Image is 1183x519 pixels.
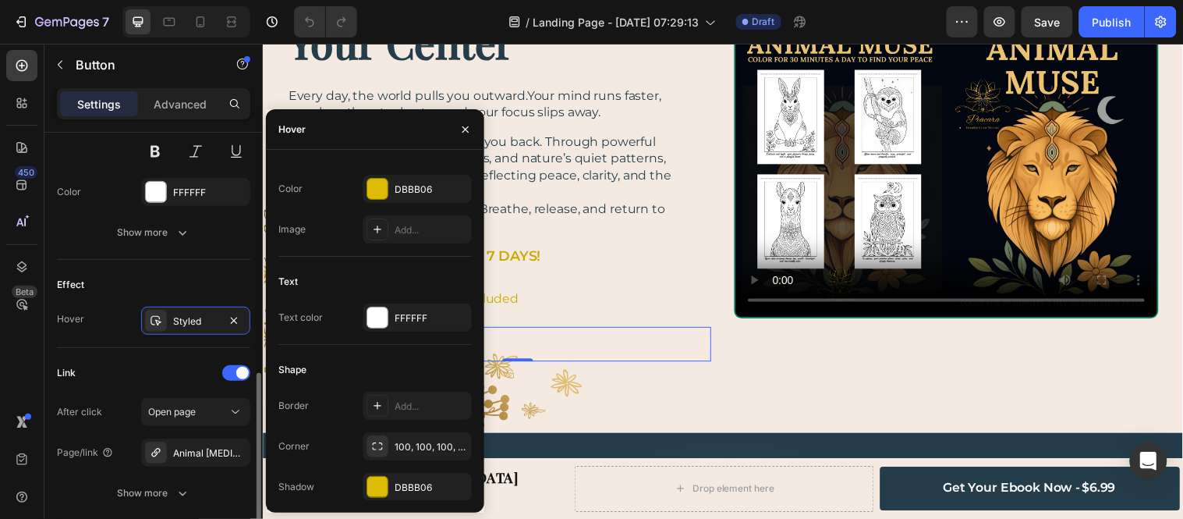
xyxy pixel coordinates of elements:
p: Button [76,55,208,74]
span: / [526,14,530,30]
div: Border [278,399,309,413]
div: Add... [395,223,468,237]
button: Open page [141,398,250,426]
div: Image [278,222,306,236]
div: Beta [12,286,37,298]
button: Publish [1079,6,1145,37]
div: Undo/Redo [294,6,357,37]
button: 7 [6,6,116,37]
div: After click [57,405,102,419]
div: Publish [1093,14,1132,30]
button: Show more [57,479,250,507]
p: Every day, the world pulls you outward.Your mind runs faster, your breath gets shorter, and your ... [27,44,436,79]
span: Open page [148,406,196,418]
div: Color [57,185,81,199]
a: YES, I WANT THIS! [62,288,214,323]
s: 14.99 [132,230,166,246]
div: Shape [278,363,306,377]
div: Animal [MEDICAL_DATA] [173,446,246,460]
p: Advanced [154,96,207,112]
div: Color [278,182,303,196]
div: Link [57,366,76,380]
div: Open Intercom Messenger [1130,443,1167,480]
span: Save [1035,16,1061,29]
div: 450 [15,166,37,179]
p: $ [123,229,166,247]
p: YES, I WANT THIS! [81,297,196,314]
div: Page/link [57,446,114,460]
div: Corner [278,439,310,453]
button: Show more [57,219,250,247]
div: Text [278,275,298,289]
div: DBBB06 [395,481,468,495]
div: Shadow [278,480,314,494]
button: get your ebook now -&nbsp; [628,430,933,475]
p: Color for just 30 minutes a day. Breathe, release, and return to yourself. [27,160,436,194]
button: Save [1022,6,1073,37]
div: $6.99 [831,439,869,465]
div: Show more [118,485,190,501]
p: Settings [77,96,121,112]
div: FFFFFF [395,311,468,325]
div: Drop element here [437,446,520,459]
div: Text color [278,311,323,325]
p: AVAILABLE ONLY FOR 7 DAYS! [64,207,436,226]
span: Landing Page - [DATE] 07:29:13 [533,14,699,30]
div: Button [82,266,117,280]
span: Draft [752,15,775,29]
div: Hover [278,123,306,137]
div: Styled [173,315,218,329]
div: Add... [395,400,468,414]
div: Effect [57,278,84,292]
div: DBBB06 [395,183,468,197]
p: 7 [102,12,109,31]
div: get your ebook now - [692,441,831,464]
div: 100, 100, 100, 100 [395,440,468,454]
div: Show more [118,225,190,240]
div: Hover [57,312,84,326]
div: FFFFFF [173,186,246,200]
p: Free Relaxation Guide included [64,251,436,268]
p: Animal [MEDICAL_DATA] brings you back. Through powerful animal guides, flowing mandalas, and natu... [27,91,436,160]
p: $6.99 [64,229,101,247]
